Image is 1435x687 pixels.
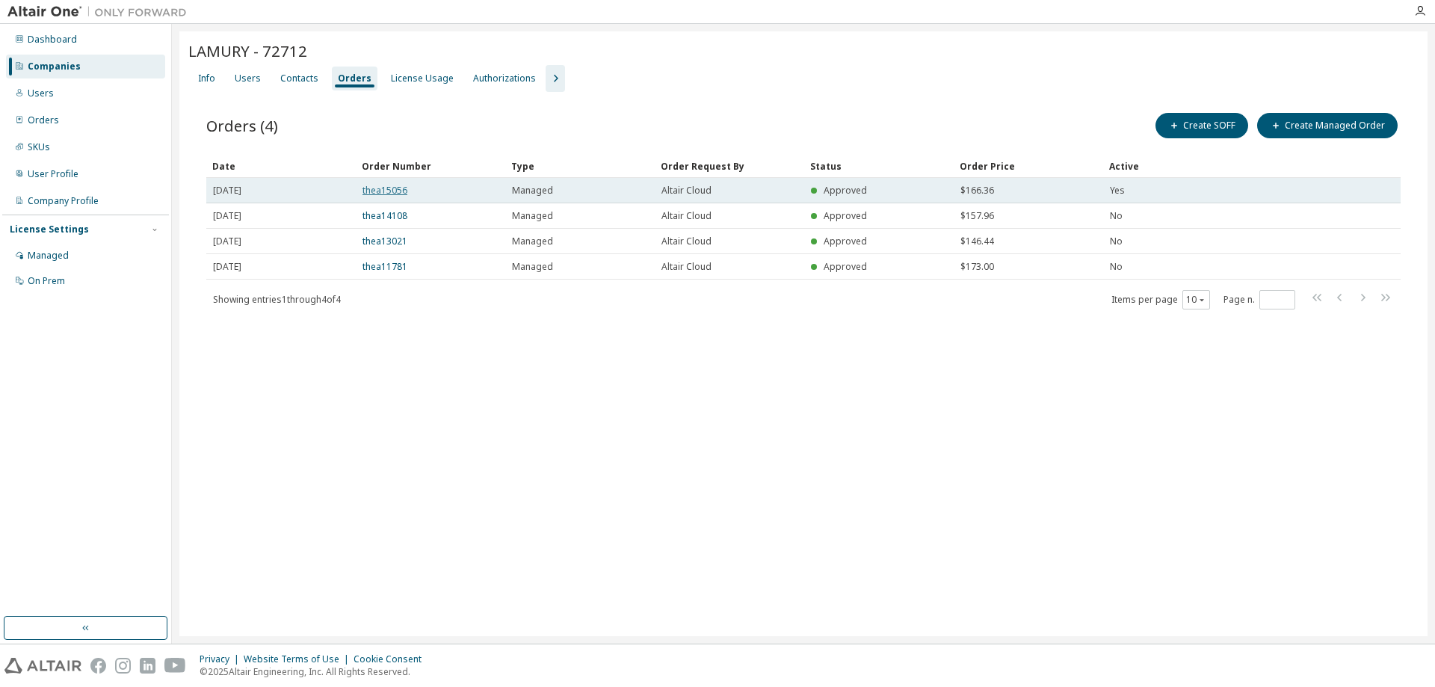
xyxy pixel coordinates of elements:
span: $146.44 [960,235,994,247]
div: Orders [338,73,371,84]
span: Showing entries 1 through 4 of 4 [213,293,341,306]
span: $166.36 [960,185,994,197]
span: Approved [824,209,867,222]
span: $173.00 [960,261,994,273]
div: Order Request By [661,154,798,178]
div: License Settings [10,224,89,235]
a: thea15056 [362,184,407,197]
button: 10 [1186,294,1206,306]
a: thea11781 [362,260,407,273]
div: Website Terms of Use [244,653,354,665]
div: Companies [28,61,81,73]
div: Contacts [280,73,318,84]
button: Create Managed Order [1257,113,1398,138]
a: thea13021 [362,235,407,247]
div: Active [1109,154,1311,178]
span: No [1110,210,1123,222]
span: Altair Cloud [661,235,712,247]
span: Items per page [1111,290,1210,309]
img: facebook.svg [90,658,106,674]
span: Managed [512,185,553,197]
div: Order Number [362,154,499,178]
div: Users [235,73,261,84]
img: altair_logo.svg [4,658,81,674]
div: Type [511,154,649,178]
span: Altair Cloud [661,185,712,197]
a: thea14108 [362,209,407,222]
span: Approved [824,260,867,273]
img: instagram.svg [115,658,131,674]
span: [DATE] [213,185,241,197]
span: Managed [512,235,553,247]
div: Privacy [200,653,244,665]
div: Info [198,73,215,84]
div: User Profile [28,168,78,180]
div: Managed [28,250,69,262]
span: Orders (4) [206,115,278,136]
span: Altair Cloud [661,261,712,273]
div: Authorizations [473,73,536,84]
span: [DATE] [213,210,241,222]
span: $157.96 [960,210,994,222]
span: [DATE] [213,261,241,273]
div: Status [810,154,948,178]
button: Create SOFF [1155,113,1248,138]
span: Managed [512,210,553,222]
div: On Prem [28,275,65,287]
span: LAMURY - 72712 [188,40,307,61]
div: Users [28,87,54,99]
img: linkedin.svg [140,658,155,674]
img: youtube.svg [164,658,186,674]
div: Date [212,154,350,178]
div: Cookie Consent [354,653,430,665]
div: Orders [28,114,59,126]
div: Dashboard [28,34,77,46]
span: Altair Cloud [661,210,712,222]
span: Approved [824,235,867,247]
div: SKUs [28,141,50,153]
span: No [1110,261,1123,273]
span: No [1110,235,1123,247]
span: Yes [1110,185,1125,197]
img: Altair One [7,4,194,19]
span: Approved [824,184,867,197]
div: License Usage [391,73,454,84]
p: © 2025 Altair Engineering, Inc. All Rights Reserved. [200,665,430,678]
div: Order Price [960,154,1097,178]
span: Page n. [1223,290,1295,309]
span: Managed [512,261,553,273]
div: Company Profile [28,195,99,207]
span: [DATE] [213,235,241,247]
